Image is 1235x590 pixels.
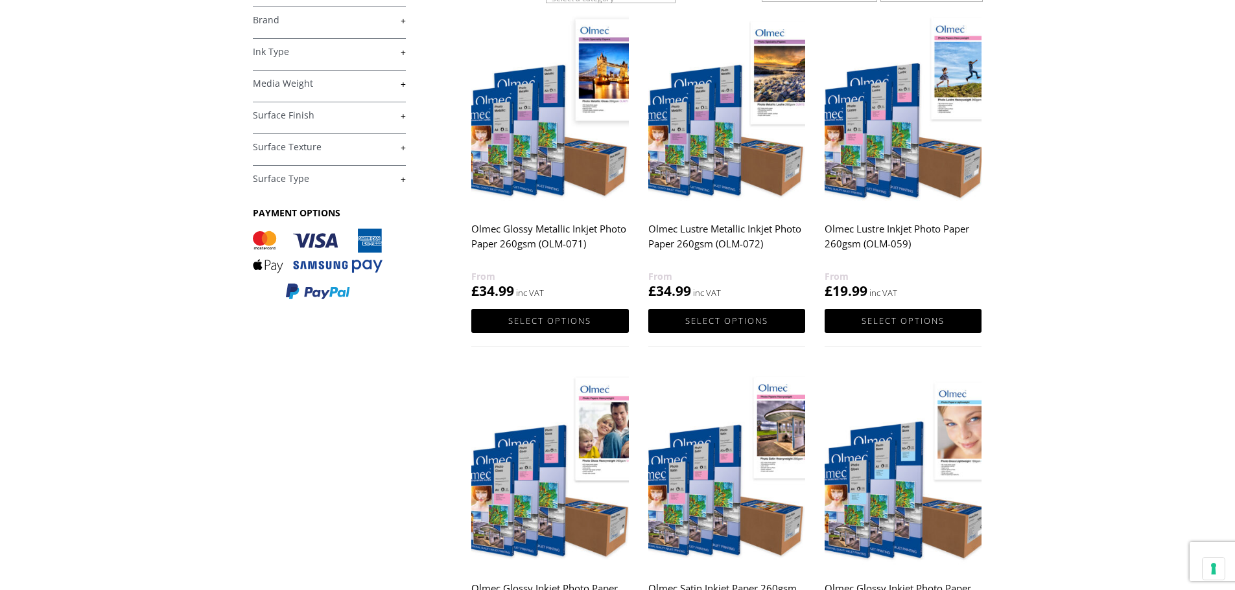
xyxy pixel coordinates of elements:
h2: Olmec Glossy Metallic Inkjet Photo Paper 260gsm (OLM-071) [471,217,628,269]
bdi: 34.99 [648,282,691,300]
a: + [253,141,406,153]
a: Select options for “Olmec Glossy Metallic Inkjet Photo Paper 260gsm (OLM-071)” [471,309,628,333]
img: PAYMENT OPTIONS [253,229,382,301]
h3: PAYMENT OPTIONS [253,207,406,219]
span: £ [471,282,479,300]
a: + [253,46,406,58]
img: Olmec Lustre Inkjet Photo Paper 260gsm (OLM-059) [825,12,982,209]
a: Olmec Lustre Metallic Inkjet Photo Paper 260gsm (OLM-072) £34.99 [648,12,805,301]
a: Olmec Glossy Metallic Inkjet Photo Paper 260gsm (OLM-071) £34.99 [471,12,628,301]
span: £ [825,282,832,300]
a: + [253,109,406,122]
bdi: 34.99 [471,282,514,300]
a: Olmec Lustre Inkjet Photo Paper 260gsm (OLM-059) £19.99 [825,12,982,301]
h2: Olmec Lustre Metallic Inkjet Photo Paper 260gsm (OLM-072) [648,217,805,269]
bdi: 19.99 [825,282,867,300]
img: Olmec Glossy Inkjet Photo Paper 190gsm (OLM-062) [825,372,982,568]
button: Your consent preferences for tracking technologies [1203,558,1225,580]
span: £ [648,282,656,300]
h4: Surface Finish [253,102,406,128]
img: Olmec Glossy Metallic Inkjet Photo Paper 260gsm (OLM-071) [471,12,628,209]
a: + [253,173,406,185]
img: Olmec Satin Inkjet Paper 260gsm (OLM-061) [648,372,805,568]
h4: Surface Type [253,165,406,191]
a: Select options for “Olmec Lustre Metallic Inkjet Photo Paper 260gsm (OLM-072)” [648,309,805,333]
h4: Ink Type [253,38,406,64]
img: Olmec Glossy Inkjet Photo Paper 260gsm (OLM-060) [471,372,628,568]
h4: Media Weight [253,70,406,96]
a: Select options for “Olmec Lustre Inkjet Photo Paper 260gsm (OLM-059)” [825,309,982,333]
a: + [253,78,406,90]
a: + [253,14,406,27]
img: Olmec Lustre Metallic Inkjet Photo Paper 260gsm (OLM-072) [648,12,805,209]
h4: Brand [253,6,406,32]
h4: Surface Texture [253,133,406,159]
h2: Olmec Lustre Inkjet Photo Paper 260gsm (OLM-059) [825,217,982,269]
